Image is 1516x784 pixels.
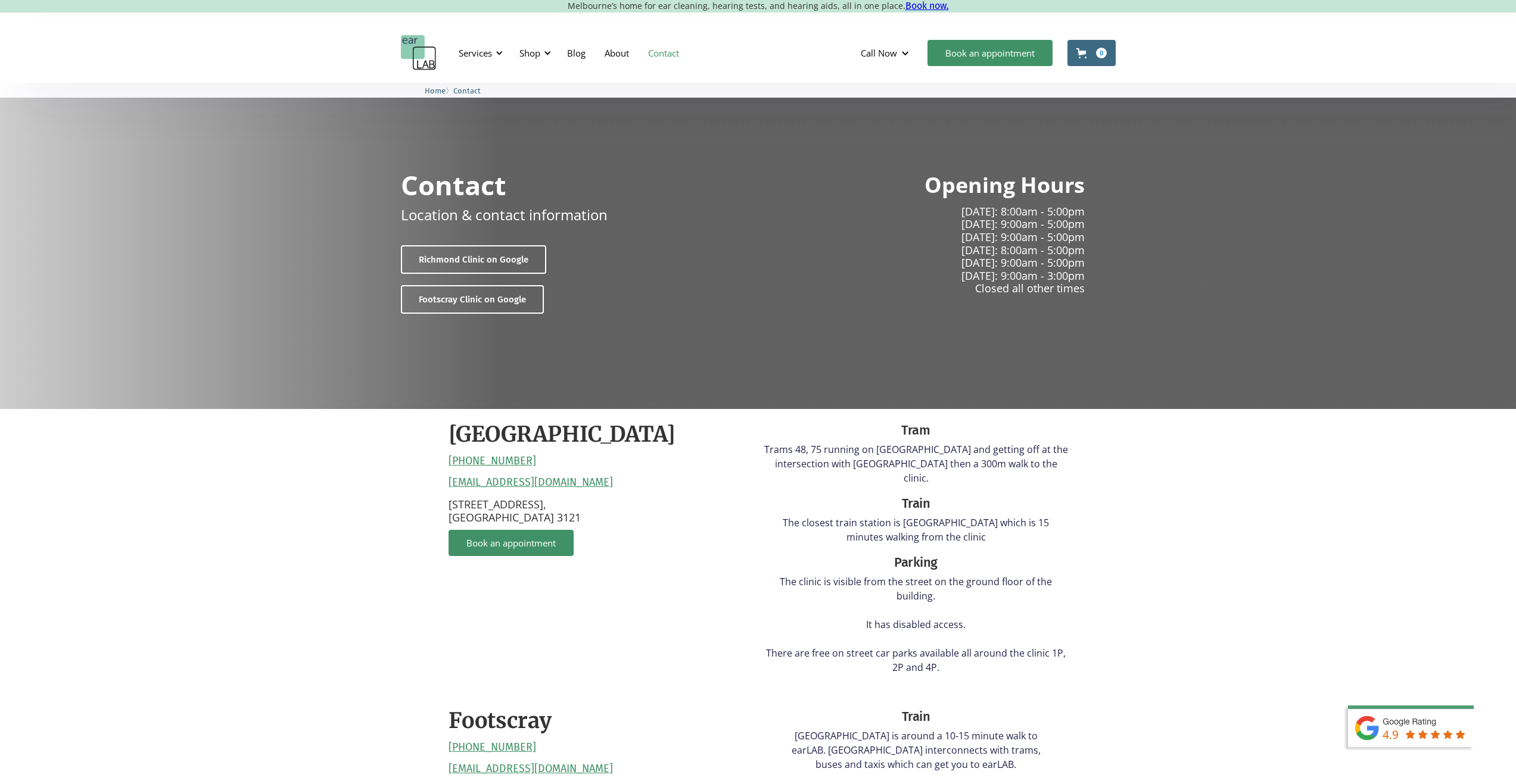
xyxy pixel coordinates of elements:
div: Call Now [851,35,922,71]
span: Contact [453,86,481,95]
a: [EMAIL_ADDRESS][DOMAIN_NAME] [449,763,613,776]
a: [PHONE_NUMBER] [449,455,536,468]
p: Trams 48, 75 running on [GEOGRAPHIC_DATA] and getting off at the intersection with [GEOGRAPHIC_DA... [764,442,1068,485]
a: Richmond Clinic on Google [401,245,546,274]
div: Parking [764,553,1068,572]
h2: Footscray [449,707,552,735]
div: Shop [512,35,555,71]
h1: Contact [401,171,506,198]
h2: Opening Hours [924,171,1085,199]
div: Services [459,47,492,59]
a: [PHONE_NUMBER] [449,741,536,754]
a: Book an appointment [927,40,1053,66]
p: [STREET_ADDRESS], [GEOGRAPHIC_DATA] 3121 [449,498,752,524]
span: Home [425,86,446,95]
p: [GEOGRAPHIC_DATA] is around a 10-15 minute walk to earLAB. [GEOGRAPHIC_DATA] interconnects with t... [783,729,1049,771]
p: The closest train station is [GEOGRAPHIC_DATA] which is 15 minutes walking from the clinic [764,516,1068,544]
div: Train [783,707,1049,726]
div: 0 [1096,48,1107,58]
a: Footscray Clinic on Google [401,285,544,314]
a: Home [425,85,446,96]
div: Services [452,35,506,71]
p: [DATE]: 8:00am - 5:00pm [DATE]: 9:00am - 5:00pm [DATE]: 9:00am - 5:00pm [DATE]: 8:00am - 5:00pm [... [768,205,1085,295]
h2: [GEOGRAPHIC_DATA] [449,421,675,449]
a: Blog [558,36,595,70]
a: Book an appointment [449,530,574,556]
div: Tram [764,421,1068,440]
a: About [595,36,639,70]
li: 〉 [425,85,453,97]
a: [EMAIL_ADDRESS][DOMAIN_NAME] [449,476,613,489]
a: Open cart [1067,40,1116,66]
p: Location & contact information [401,204,608,225]
p: The clinic is visible from the street on the ground floor of the building. It has disabled access... [764,574,1068,674]
a: Contact [453,85,481,96]
div: Shop [519,47,540,59]
a: Contact [639,36,689,70]
a: home [401,35,437,71]
div: Train [764,494,1068,513]
div: Call Now [861,47,897,59]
